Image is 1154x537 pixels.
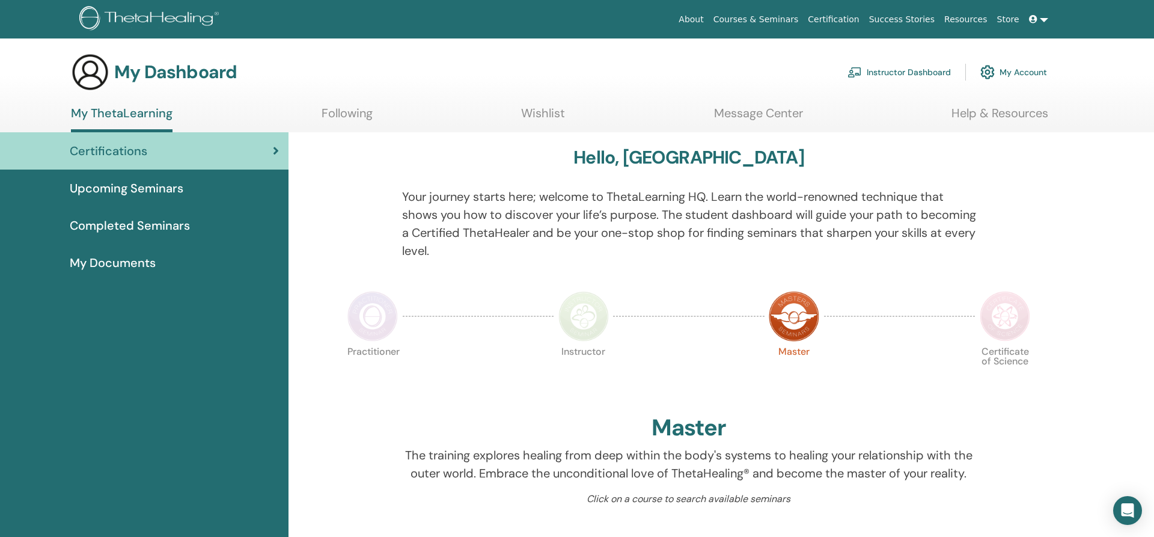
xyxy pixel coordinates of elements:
[709,8,804,31] a: Courses & Seminars
[70,216,190,235] span: Completed Seminars
[79,6,223,33] img: logo.png
[402,492,976,506] p: Click on a course to search available seminars
[980,291,1030,342] img: Certificate of Science
[71,53,109,91] img: generic-user-icon.jpg
[769,347,819,397] p: Master
[980,62,995,82] img: cog.svg
[558,291,609,342] img: Instructor
[847,67,862,78] img: chalkboard-teacher.svg
[803,8,864,31] a: Certification
[322,106,373,129] a: Following
[1113,496,1142,525] div: Open Intercom Messenger
[347,291,398,342] img: Practitioner
[402,446,976,482] p: The training explores healing from deep within the body's systems to healing your relationship wi...
[769,291,819,342] img: Master
[558,347,609,397] p: Instructor
[980,347,1030,397] p: Certificate of Science
[70,179,183,197] span: Upcoming Seminars
[992,8,1024,31] a: Store
[71,106,172,132] a: My ThetaLearning
[70,142,147,160] span: Certifications
[714,106,803,129] a: Message Center
[939,8,992,31] a: Resources
[70,254,156,272] span: My Documents
[847,59,951,85] a: Instructor Dashboard
[674,8,708,31] a: About
[864,8,939,31] a: Success Stories
[652,414,726,442] h2: Master
[980,59,1047,85] a: My Account
[114,61,237,83] h3: My Dashboard
[347,347,398,397] p: Practitioner
[402,188,976,260] p: Your journey starts here; welcome to ThetaLearning HQ. Learn the world-renowned technique that sh...
[951,106,1048,129] a: Help & Resources
[521,106,565,129] a: Wishlist
[573,147,804,168] h3: Hello, [GEOGRAPHIC_DATA]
